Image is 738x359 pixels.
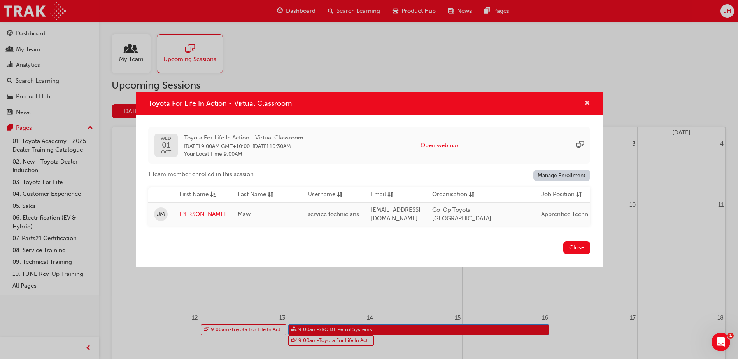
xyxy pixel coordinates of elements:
[541,190,584,200] button: Job Positionsorting-icon
[268,190,273,200] span: sorting-icon
[541,190,575,200] span: Job Position
[337,190,343,200] span: sorting-icon
[157,210,165,219] span: JM
[432,190,467,200] span: Organisation
[712,333,730,351] iframe: Intercom live chat
[238,190,280,200] button: Last Namesorting-icon
[371,190,386,200] span: Email
[161,150,171,155] span: OCT
[238,190,266,200] span: Last Name
[308,211,359,218] span: service.technicians
[184,133,303,158] div: -
[371,190,414,200] button: Emailsorting-icon
[184,151,303,158] span: Your Local Time : 9:00AM
[727,333,734,339] span: 1
[541,211,601,218] span: Apprentice Technician
[584,99,590,108] button: cross-icon
[161,136,171,141] span: WED
[584,100,590,107] span: cross-icon
[148,170,254,179] span: 1 team member enrolled in this session
[238,211,251,218] span: Maw
[179,210,226,219] a: [PERSON_NAME]
[371,206,421,222] span: [EMAIL_ADDRESS][DOMAIN_NAME]
[136,92,603,267] div: Toyota For Life In Action - Virtual Classroom
[308,190,351,200] button: Usernamesorting-icon
[563,241,590,254] button: Close
[252,143,291,150] span: 01 Oct 2025 10:30AM
[469,190,475,200] span: sorting-icon
[576,190,582,200] span: sorting-icon
[184,143,250,150] span: 01 Oct 2025 9:00AM GMT+10:00
[161,141,171,149] span: 01
[432,190,475,200] button: Organisationsorting-icon
[533,170,590,181] a: Manage Enrollment
[179,190,222,200] button: First Nameasc-icon
[184,133,303,142] span: Toyota For Life In Action - Virtual Classroom
[308,190,335,200] span: Username
[421,141,459,150] button: Open webinar
[179,190,209,200] span: First Name
[432,206,491,222] span: Co-Op Toyota - [GEOGRAPHIC_DATA]
[576,141,584,150] span: sessionType_ONLINE_URL-icon
[210,190,216,200] span: asc-icon
[148,99,292,108] span: Toyota For Life In Action - Virtual Classroom
[387,190,393,200] span: sorting-icon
